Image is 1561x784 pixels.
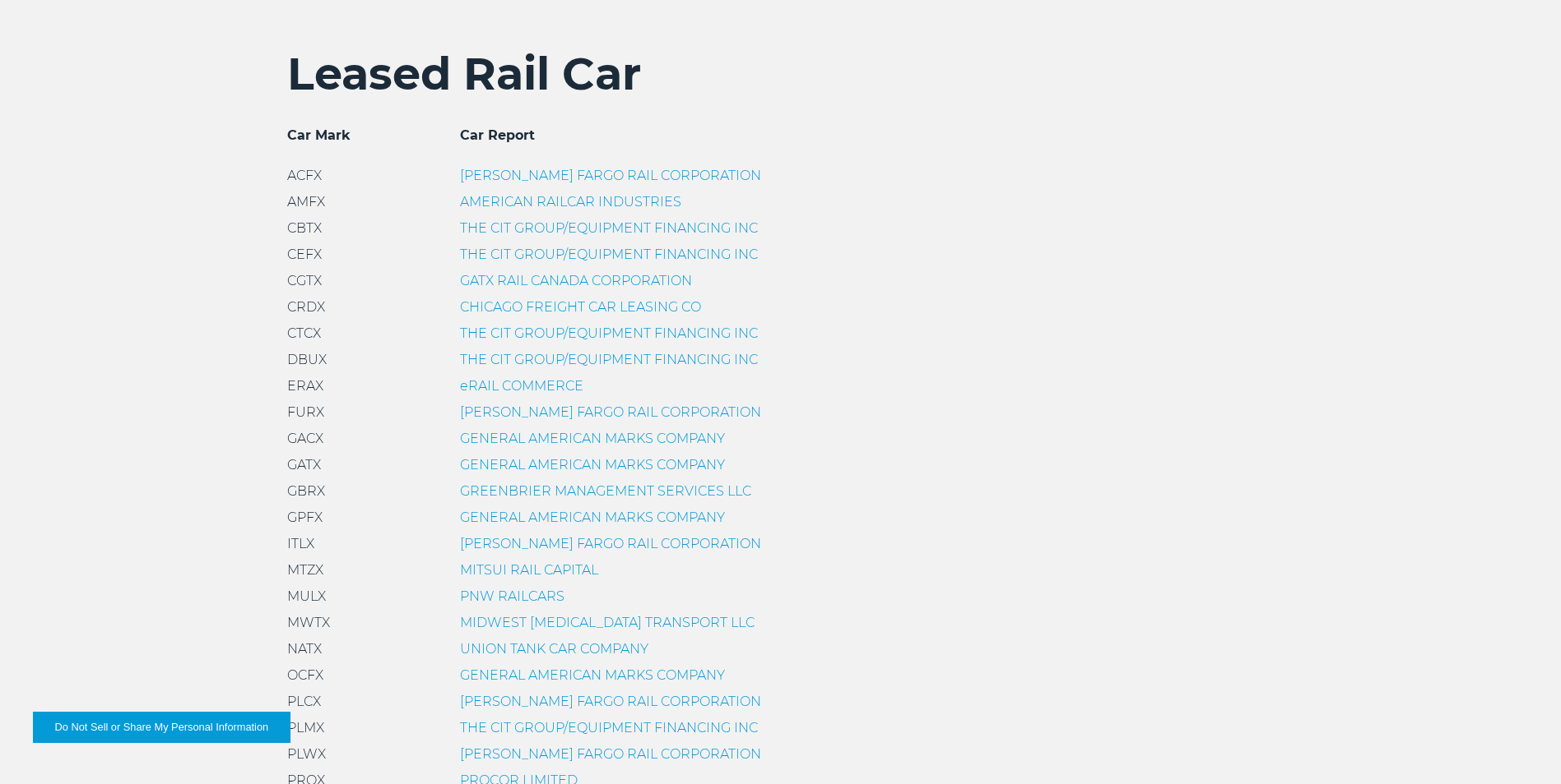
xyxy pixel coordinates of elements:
span: ERAX [287,378,323,394]
span: AMFX [287,194,325,210]
span: Car Mark [287,127,351,143]
a: [PERSON_NAME] FARGO RAIL CORPORATION [460,404,761,420]
span: GATX [287,457,321,473]
button: Do Not Sell or Share My Personal Information [33,712,290,743]
a: THE CIT GROUP/EQUIPMENT FINANCING INC [460,220,758,236]
a: GATX RAIL CANADA CORPORATION [460,273,692,288]
span: NATX [287,641,322,657]
span: GPFX [287,510,323,525]
span: CGTX [287,273,322,288]
a: MITSUI RAIL CAPITAL [460,562,598,578]
span: ITLX [287,536,314,551]
a: [PERSON_NAME] FARGO RAIL CORPORATION [460,536,761,551]
a: GENERAL AMERICAN MARKS COMPANY [460,457,725,473]
h2: Leased Rail Car [287,47,1275,101]
span: MTZX [287,562,323,578]
a: [PERSON_NAME] FARGO RAIL CORPORATION [460,168,761,183]
a: GENERAL AMERICAN MARKS COMPANY [460,431,725,446]
a: [PERSON_NAME] FARGO RAIL CORPORATION [460,694,761,709]
span: DBUX [287,352,327,367]
span: MWTX [287,615,330,630]
span: GACX [287,431,323,446]
span: OCFX [287,667,323,683]
span: ACFX [287,168,322,183]
span: FURX [287,404,324,420]
span: CTCX [287,325,321,341]
a: THE CIT GROUP/EQUIPMENT FINANCING INC [460,325,758,341]
a: MIDWEST [MEDICAL_DATA] TRANSPORT LLC [460,615,755,630]
a: UNION TANK CAR COMPANY [460,641,648,657]
a: GREENBRIER MANAGEMENT SERVICES LLC [460,483,751,499]
span: MULX [287,588,326,604]
span: PLCX [287,694,321,709]
a: AMERICAN RAILCAR INDUSTRIES [460,194,681,210]
a: THE CIT GROUP/EQUIPMENT FINANCING INC [460,247,758,262]
a: [PERSON_NAME] FARGO RAIL CORPORATION [460,746,761,762]
span: PLMX [287,720,324,736]
span: Car Report [460,127,535,143]
span: CBTX [287,220,322,236]
a: GENERAL AMERICAN MARKS COMPANY [460,510,725,525]
span: CEFX [287,247,322,262]
a: PNW RAILCARS [460,588,564,604]
a: THE CIT GROUP/EQUIPMENT FINANCING INC [460,720,758,736]
a: eRAIL COMMERCE [460,378,583,394]
a: GENERAL AMERICAN MARKS COMPANY [460,667,725,683]
span: CRDX [287,299,325,315]
span: GBRX [287,483,325,499]
a: THE CIT GROUP/EQUIPMENT FINANCING INC [460,352,758,367]
span: PLWX [287,746,326,762]
a: CHICAGO FREIGHT CAR LEASING CO [460,299,701,315]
